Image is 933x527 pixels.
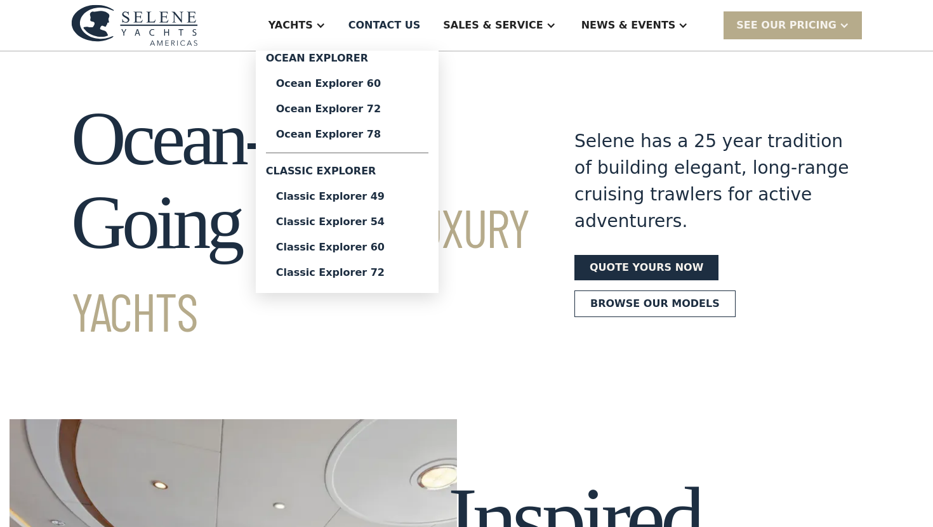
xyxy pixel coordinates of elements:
div: Selene has a 25 year tradition of building elegant, long-range cruising trawlers for active adven... [574,128,862,235]
div: Ocean Explorer [266,51,428,71]
h1: Ocean-Going [71,97,529,348]
a: Ocean Explorer 78 [266,122,428,147]
a: Quote yours now [574,255,718,280]
div: Sales & Service [443,18,543,33]
div: News & EVENTS [581,18,676,33]
div: Ocean Explorer 72 [276,104,418,114]
a: Classic Explorer 49 [266,184,428,209]
a: Ocean Explorer 72 [266,96,428,122]
nav: Yachts [256,51,439,293]
div: Yachts [268,18,313,33]
div: SEE Our Pricing [736,18,837,33]
a: Classic Explorer 54 [266,209,428,235]
div: Classic Explorer 54 [276,217,418,227]
img: logo [71,4,198,46]
div: Ocean Explorer 78 [276,129,418,140]
div: Classic Explorer 49 [276,192,418,202]
a: Ocean Explorer 60 [266,71,428,96]
div: Contact US [348,18,421,33]
a: Classic Explorer 60 [266,235,428,260]
a: Browse our models [574,290,736,317]
div: Classic Explorer 72 [276,268,418,278]
div: SEE Our Pricing [724,11,862,39]
a: Classic Explorer 72 [266,260,428,285]
div: Classic Explorer 60 [276,242,418,252]
div: Ocean Explorer 60 [276,79,418,89]
div: Classic Explorer [266,159,428,184]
